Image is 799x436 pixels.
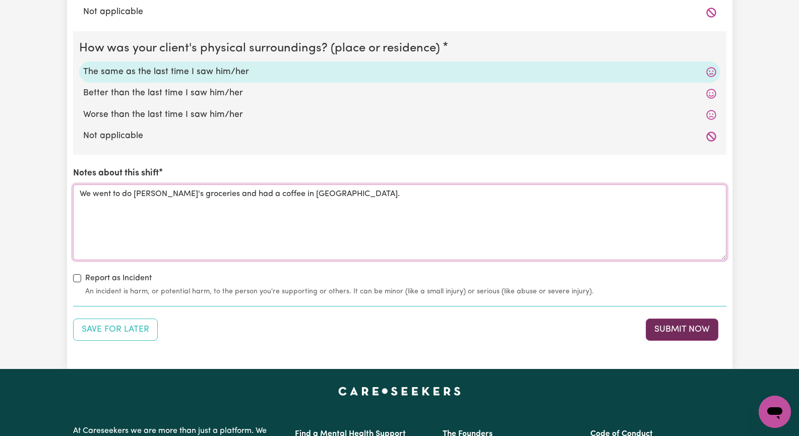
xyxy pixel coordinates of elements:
label: Report as Incident [85,272,152,284]
a: Careseekers home page [338,387,461,395]
label: Worse than the last time I saw him/her [83,108,716,121]
iframe: Button to launch messaging window [759,396,791,428]
legend: How was your client's physical surroundings? (place or residence) [79,39,444,57]
small: An incident is harm, or potential harm, to the person you're supporting or others. It can be mino... [85,286,726,297]
label: Notes about this shift [73,167,159,180]
button: Save your job report [73,319,158,341]
textarea: We went to do [PERSON_NAME]'s groceries and had a coffee in [GEOGRAPHIC_DATA]. [73,184,726,260]
label: Better than the last time I saw him/her [83,87,716,100]
label: Not applicable [83,6,716,19]
button: Submit your job report [646,319,718,341]
label: The same as the last time I saw him/her [83,66,716,79]
label: Not applicable [83,130,716,143]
